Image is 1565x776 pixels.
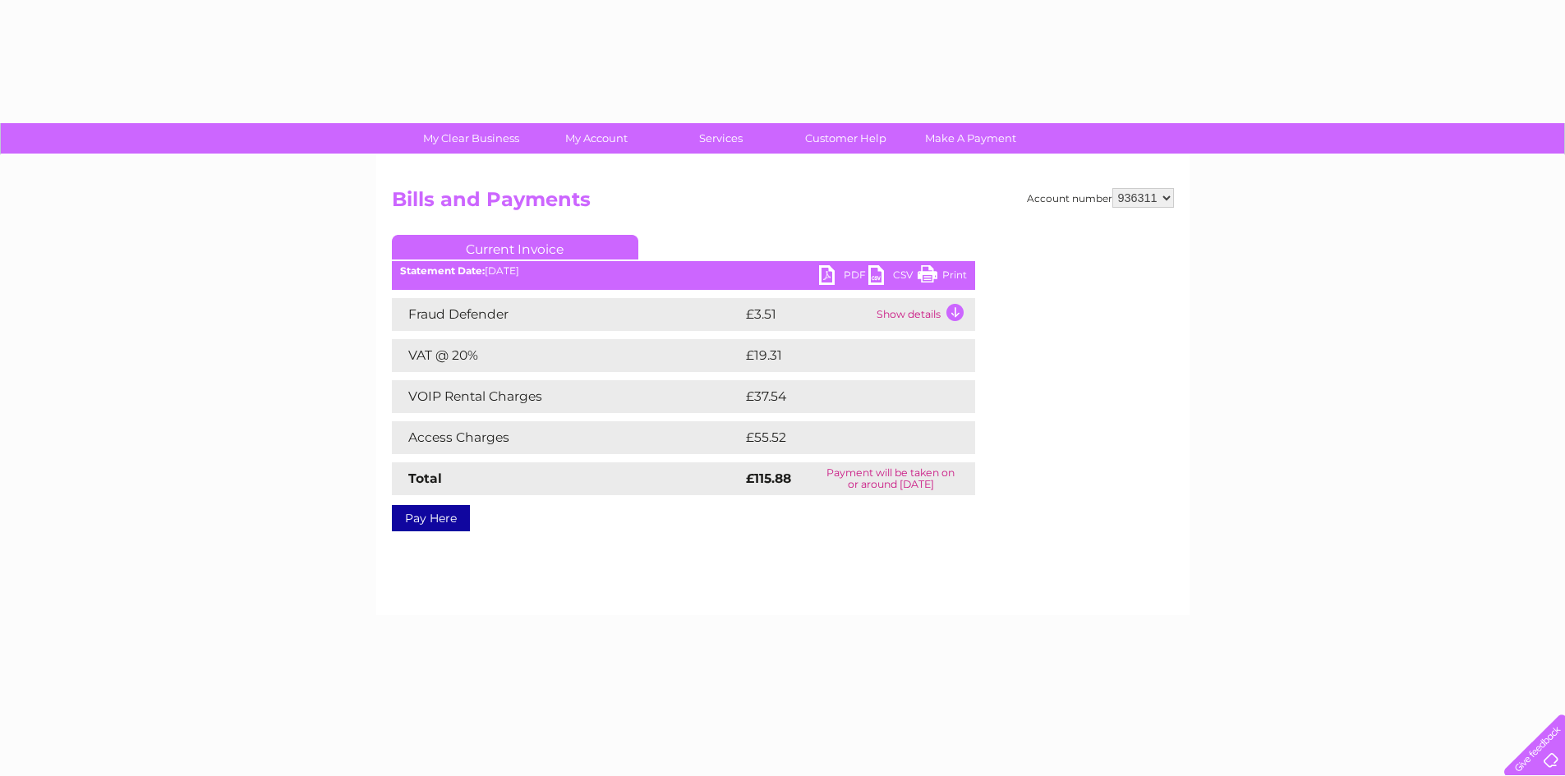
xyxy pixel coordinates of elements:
td: £37.54 [742,380,941,413]
td: Access Charges [392,421,742,454]
td: Payment will be taken on or around [DATE] [807,462,974,495]
div: [DATE] [392,265,975,277]
a: Current Invoice [392,235,638,259]
a: Services [653,123,789,154]
td: VAT @ 20% [392,339,742,372]
a: Customer Help [778,123,914,154]
div: Account number [1027,188,1174,208]
a: Make A Payment [903,123,1038,154]
a: CSV [868,265,918,289]
td: Show details [872,298,975,331]
h2: Bills and Payments [392,188,1174,219]
td: £55.52 [742,421,941,454]
a: Print [918,265,967,289]
td: Fraud Defender [392,298,742,331]
a: My Account [528,123,664,154]
strong: £115.88 [746,471,791,486]
td: VOIP Rental Charges [392,380,742,413]
strong: Total [408,471,442,486]
a: Pay Here [392,505,470,531]
td: £3.51 [742,298,872,331]
a: PDF [819,265,868,289]
td: £19.31 [742,339,939,372]
a: My Clear Business [403,123,539,154]
b: Statement Date: [400,264,485,277]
